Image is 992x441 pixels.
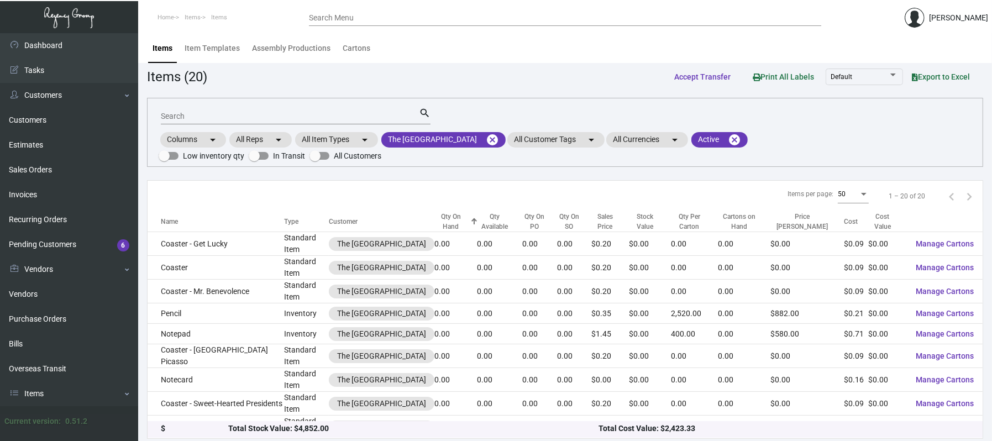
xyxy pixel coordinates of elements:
div: [PERSON_NAME] [929,12,988,24]
td: Coaster - Mr. Benevolence [148,280,284,303]
td: 0.00 [557,392,591,416]
span: Export to Excel [912,72,970,81]
td: 0.00 [671,280,718,303]
td: 0.00 [477,416,522,439]
td: $0.09 [844,280,868,303]
td: Coaster - Smoke-Filled Room [148,416,284,439]
td: 0.00 [522,416,557,439]
td: $882.00 [771,303,844,324]
td: Inventory [284,303,329,324]
td: 0.00 [557,256,591,280]
td: Standard Item [284,256,329,280]
span: Manage Cartons [916,375,974,384]
td: $580.00 [771,324,844,344]
mat-icon: search [419,107,431,120]
td: 0.00 [434,416,477,439]
div: Cartons on Hand [718,212,761,232]
button: Manage Cartons [907,234,983,254]
td: 0.00 [671,368,718,392]
span: Manage Cartons [916,351,974,360]
td: 0.00 [718,392,771,416]
button: Print All Labels [744,66,823,87]
span: Items [211,14,227,21]
td: 0.00 [671,344,718,368]
td: $0.00 [868,256,906,280]
td: $0.21 [844,303,868,324]
td: $0.00 [771,416,844,439]
div: Item Templates [185,43,240,54]
td: $0.20 [591,416,629,439]
mat-chip: The [GEOGRAPHIC_DATA] [381,132,506,148]
td: $0.20 [591,280,629,303]
span: Manage Cartons [916,399,974,408]
span: Home [158,14,174,21]
td: 400.00 [671,324,718,344]
button: Manage Cartons [907,258,983,277]
button: Next page [960,187,978,205]
div: Assembly Productions [252,43,330,54]
div: Sales Price [591,212,619,232]
button: Export to Excel [903,67,979,87]
mat-icon: cancel [728,133,741,146]
td: Standard Item [284,368,329,392]
td: $0.00 [868,303,906,324]
div: Items (20) [147,67,207,87]
td: Standard Item [284,344,329,368]
td: $0.00 [771,368,844,392]
div: Price [PERSON_NAME] [771,212,844,232]
td: 0.00 [718,256,771,280]
td: 0.00 [522,368,557,392]
td: $0.00 [629,303,671,324]
td: $0.20 [591,256,629,280]
td: $0.71 [844,324,868,344]
div: Cost [844,217,858,227]
div: Cost Value [868,212,906,232]
td: 0.00 [477,280,522,303]
td: $0.00 [629,368,671,392]
td: 0.00 [434,368,477,392]
td: $0.00 [629,324,671,344]
div: The [GEOGRAPHIC_DATA] [337,350,426,362]
div: The [GEOGRAPHIC_DATA] [337,308,426,319]
td: 0.00 [477,392,522,416]
td: 0.00 [522,324,557,344]
mat-icon: cancel [486,133,499,146]
div: Stock Value [629,212,661,232]
img: admin@bootstrapmaster.com [905,8,925,28]
td: 0.00 [671,256,718,280]
button: Manage Cartons [907,281,983,301]
td: 0.00 [718,280,771,303]
td: $0.20 [591,392,629,416]
td: 0.00 [522,344,557,368]
button: Previous page [943,187,960,205]
div: Name [161,217,284,227]
mat-chip: Columns [160,132,226,148]
td: Coaster [148,256,284,280]
td: $0.00 [629,256,671,280]
button: Manage Cartons [907,370,983,390]
span: Manage Cartons [916,329,974,338]
td: 0.00 [477,303,522,324]
div: Qty On Hand [434,212,477,232]
mat-chip: All Currencies [606,132,688,148]
td: Coaster - [GEOGRAPHIC_DATA] Picasso [148,344,284,368]
span: Manage Cartons [916,263,974,272]
td: Notecard [148,368,284,392]
td: 0.00 [477,344,522,368]
td: $1.45 [591,324,629,344]
td: $0.00 [771,392,844,416]
td: $0.00 [868,368,906,392]
td: 0.00 [522,303,557,324]
div: Items [153,43,172,54]
span: Manage Cartons [916,239,974,248]
div: Type [284,217,298,227]
td: $0.00 [771,280,844,303]
span: 50 [838,190,846,198]
mat-icon: arrow_drop_down [206,133,219,146]
mat-chip: All Item Types [295,132,378,148]
div: Qty On SO [557,212,581,232]
td: 0.00 [434,324,477,344]
td: 0.00 [434,392,477,416]
td: 0.00 [718,416,771,439]
td: 0.00 [434,303,477,324]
